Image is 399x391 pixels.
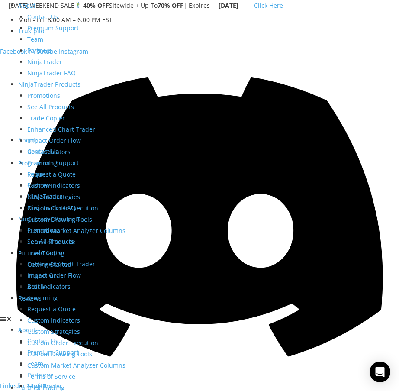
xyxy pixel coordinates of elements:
[27,46,52,55] a: Partners
[27,91,60,100] a: Promotions
[27,24,79,32] a: Premium Support
[27,259,399,293] ul: Futures Trading
[27,348,79,356] a: Premium Support
[27,11,399,79] ul: About
[18,159,58,167] a: Programming
[27,148,71,156] a: Best Indicators
[27,125,95,133] a: Enhanced Chart Trader
[18,80,80,88] a: NinjaTrader Products
[27,371,52,379] a: Partners
[18,249,64,257] a: Futures Trading
[18,1,35,10] a: About
[27,359,43,368] a: Team
[27,382,62,390] a: NinjaTrader
[27,13,58,21] a: Contact Us
[27,193,80,201] a: Custom Strategies
[27,103,74,111] a: See All Products
[27,136,81,145] a: Impact Order Flow
[370,362,390,382] div: Open Intercom Messenger
[18,294,42,302] a: Reviews
[27,271,58,280] a: Prop Firms
[27,283,49,291] a: Articles
[27,114,65,122] a: Trade Copier
[27,204,98,212] a: Custom Order Execution
[27,170,76,178] a: Request a Quote
[27,226,125,235] a: Custom Market Analyzer Columns
[27,35,43,43] a: Team
[27,90,399,158] ul: NinjaTrader Products
[27,58,62,66] a: NinjaTrader
[27,169,399,248] ul: Programming
[27,181,80,190] a: Custom Indicators
[18,326,35,334] a: About
[27,215,92,223] a: Custom Drawing Tools
[27,260,71,268] a: Getting Started
[27,69,76,77] a: NinjaTrader FAQ
[27,238,75,246] a: Terms of Service
[27,337,58,345] a: Contact Us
